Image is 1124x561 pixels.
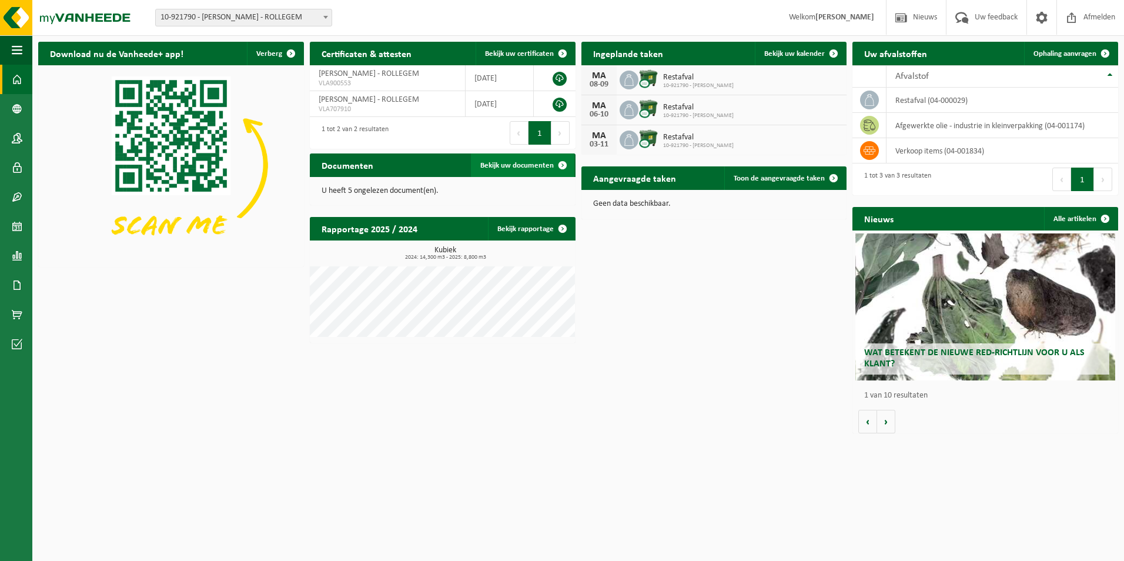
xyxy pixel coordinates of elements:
a: Alle artikelen [1044,207,1117,231]
button: Vorige [858,410,877,433]
td: [DATE] [466,65,534,91]
a: Bekijk uw documenten [471,153,574,177]
a: Wat betekent de nieuwe RED-richtlijn voor u als klant? [855,233,1116,380]
p: U heeft 5 ongelezen document(en). [322,187,564,195]
img: WB-1100-CU [638,129,658,149]
p: Geen data beschikbaar. [593,200,835,208]
span: Verberg [256,50,282,58]
h2: Nieuws [852,207,905,230]
td: [DATE] [466,91,534,117]
span: 10-921790 - [PERSON_NAME] [663,142,734,149]
div: 1 tot 3 van 3 resultaten [858,166,931,192]
span: 10-921790 - VERMEULEN JONELL - ROLLEGEM [155,9,332,26]
h2: Rapportage 2025 / 2024 [310,217,429,240]
h2: Aangevraagde taken [581,166,688,189]
td: afgewerkte olie - industrie in kleinverpakking (04-001174) [887,113,1118,138]
span: Wat betekent de nieuwe RED-richtlijn voor u als klant? [864,348,1085,369]
span: Bekijk uw documenten [480,162,554,169]
div: 08-09 [587,81,611,89]
img: WB-1100-CU [638,99,658,119]
a: Bekijk rapportage [488,217,574,241]
span: 10-921790 - VERMEULEN JONELL - ROLLEGEM [156,9,332,26]
button: Previous [510,121,528,145]
span: Bekijk uw certificaten [485,50,554,58]
p: 1 van 10 resultaten [864,392,1112,400]
div: 06-10 [587,111,611,119]
div: MA [587,71,611,81]
div: 03-11 [587,141,611,149]
button: Verberg [247,42,303,65]
a: Bekijk uw certificaten [476,42,574,65]
span: Afvalstof [895,72,929,81]
span: 10-921790 - [PERSON_NAME] [663,112,734,119]
h3: Kubiek [316,246,576,261]
span: VLA707910 [319,105,456,114]
h2: Certificaten & attesten [310,42,423,65]
a: Toon de aangevraagde taken [724,166,845,190]
span: Restafval [663,133,734,142]
span: Bekijk uw kalender [764,50,825,58]
button: Previous [1052,168,1071,191]
img: Download de VHEPlus App [38,65,304,265]
strong: [PERSON_NAME] [815,13,874,22]
span: [PERSON_NAME] - ROLLEGEM [319,95,419,104]
button: Volgende [877,410,895,433]
span: [PERSON_NAME] - ROLLEGEM [319,69,419,78]
h2: Documenten [310,153,385,176]
td: restafval (04-000029) [887,88,1118,113]
div: MA [587,101,611,111]
h2: Download nu de Vanheede+ app! [38,42,195,65]
div: MA [587,131,611,141]
span: Restafval [663,73,734,82]
button: 1 [1071,168,1094,191]
h2: Ingeplande taken [581,42,675,65]
span: Toon de aangevraagde taken [734,175,825,182]
div: 1 tot 2 van 2 resultaten [316,120,389,146]
a: Ophaling aanvragen [1024,42,1117,65]
span: VLA900553 [319,79,456,88]
img: WB-1100-CU [638,69,658,89]
span: 10-921790 - [PERSON_NAME] [663,82,734,89]
button: 1 [528,121,551,145]
button: Next [551,121,570,145]
span: 2024: 14,300 m3 - 2025: 8,800 m3 [316,255,576,261]
span: Ophaling aanvragen [1033,50,1096,58]
h2: Uw afvalstoffen [852,42,939,65]
a: Bekijk uw kalender [755,42,845,65]
td: verkoop items (04-001834) [887,138,1118,163]
button: Next [1094,168,1112,191]
span: Restafval [663,103,734,112]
